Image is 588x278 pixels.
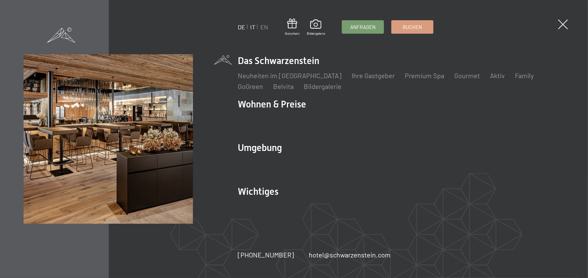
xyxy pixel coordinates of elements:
span: Buchen [403,24,422,31]
a: Family [515,71,534,80]
a: Buchen [392,21,433,33]
a: Gutschein [285,19,299,36]
a: Bildergalerie [304,82,341,90]
a: Bildergalerie [307,20,325,36]
a: Belvita [273,82,294,90]
span: Bildergalerie [307,31,325,36]
a: DE [238,23,245,31]
a: Anfragen [342,21,384,33]
span: [PHONE_NUMBER] [238,251,294,259]
a: hotel@schwarzenstein.com [309,250,391,259]
a: Ihre Gastgeber [352,71,395,80]
a: Aktiv [490,71,505,80]
a: Gourmet [454,71,480,80]
a: EN [260,23,268,31]
a: Premium Spa [405,71,444,80]
a: [PHONE_NUMBER] [238,250,294,259]
a: GoGreen [238,82,263,90]
a: IT [250,23,255,31]
span: Anfragen [350,24,375,31]
a: Neuheiten im [GEOGRAPHIC_DATA] [238,71,341,80]
span: Gutschein [285,31,299,36]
